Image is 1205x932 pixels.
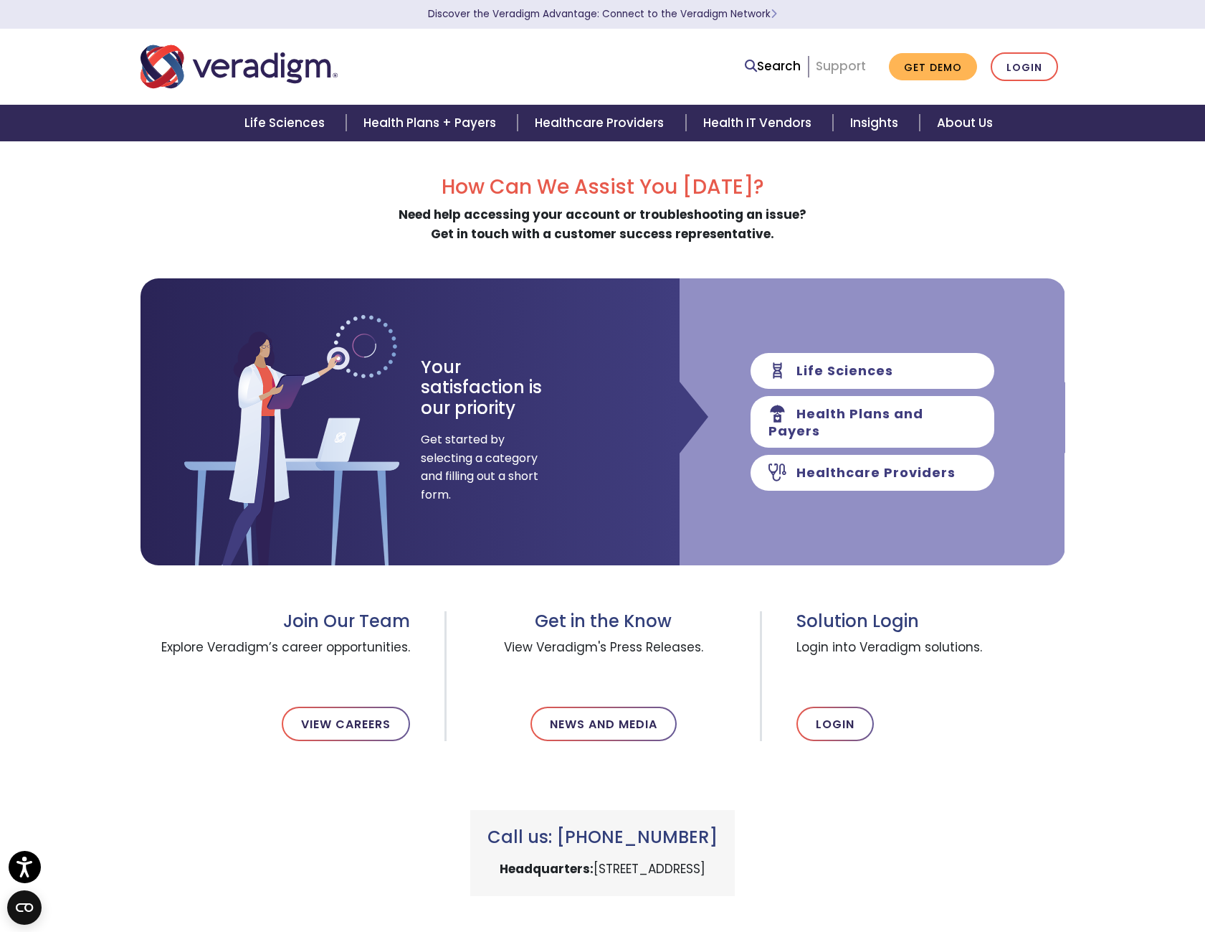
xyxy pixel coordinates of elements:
[920,105,1010,141] a: About Us
[227,105,346,141] a: Life Sciences
[481,611,725,632] h3: Get in the Know
[889,53,977,81] a: Get Demo
[500,860,594,877] strong: Headquarters:
[991,52,1058,82] a: Login
[7,890,42,925] button: Open CMP widget
[796,707,874,741] a: Login
[481,632,725,684] span: View Veradigm's Press Releases.
[487,860,718,879] p: [STREET_ADDRESS]
[686,105,833,141] a: Health IT Vendors
[282,707,410,741] a: View Careers
[421,430,539,504] span: Get started by selecting a category and filling out a short form.
[745,57,801,76] a: Search
[771,7,777,21] span: Learn More
[796,611,1065,632] h3: Solution Login
[140,632,411,684] span: Explore Veradigm’s career opportunities.
[530,707,677,741] a: News and Media
[421,357,568,419] h3: Your satisfaction is our priority
[399,206,806,243] strong: Need help accessing your account or troubleshooting an issue? Get in touch with a customer succes...
[140,43,338,90] img: Veradigm logo
[833,105,920,141] a: Insights
[140,611,411,632] h3: Join Our Team
[816,57,866,75] a: Support
[346,105,518,141] a: Health Plans + Payers
[140,175,1065,199] h2: How Can We Assist You [DATE]?
[796,632,1065,684] span: Login into Veradigm solutions.
[487,827,718,848] h3: Call us: [PHONE_NUMBER]
[518,105,685,141] a: Healthcare Providers
[930,829,1188,915] iframe: Drift Chat Widget
[428,7,777,21] a: Discover the Veradigm Advantage: Connect to the Veradigm NetworkLearn More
